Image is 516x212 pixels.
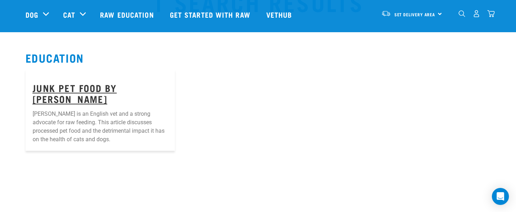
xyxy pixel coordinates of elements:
[26,9,38,20] a: Dog
[473,10,480,17] img: user.png
[33,85,117,101] a: Junk Pet Food by [PERSON_NAME]
[26,51,491,64] h2: Education
[459,10,465,17] img: home-icon-1@2x.png
[394,13,435,16] span: Set Delivery Area
[33,110,168,144] p: [PERSON_NAME] is an English vet and a strong advocate for raw feeding. This article discusses pro...
[163,0,259,29] a: Get started with Raw
[63,9,75,20] a: Cat
[487,10,495,17] img: home-icon@2x.png
[492,188,509,205] div: Open Intercom Messenger
[381,10,391,17] img: van-moving.png
[259,0,301,29] a: Vethub
[93,0,162,29] a: Raw Education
